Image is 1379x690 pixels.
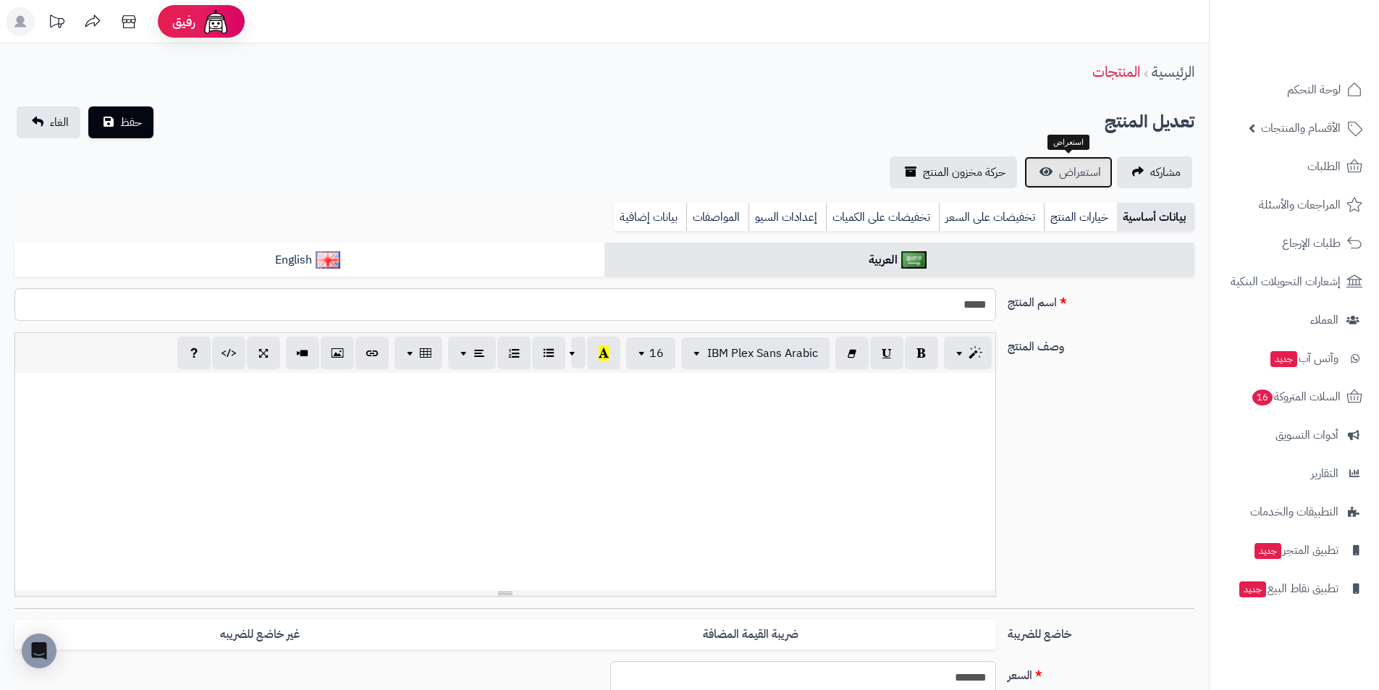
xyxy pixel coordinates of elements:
[1218,418,1370,453] a: أدوات التسويق
[1239,581,1266,597] span: جديد
[1002,288,1200,311] label: اسم المنتج
[604,243,1194,278] a: العربية
[686,203,748,232] a: المواصفات
[1218,188,1370,222] a: المراجعات والأسئلة
[649,345,664,362] span: 16
[614,203,686,232] a: بيانات إضافية
[120,114,142,131] span: حفظ
[1047,135,1089,151] div: استعراض
[1059,164,1101,181] span: استعراض
[1231,272,1341,292] span: إشعارات التحويلات البنكية
[1270,351,1297,367] span: جديد
[1307,156,1341,177] span: الطلبات
[1275,425,1338,445] span: أدوات التسويق
[1092,61,1140,83] a: المنتجات
[201,7,230,36] img: ai-face.png
[1044,203,1117,232] a: خيارات المنتج
[316,251,341,269] img: English
[1218,264,1370,299] a: إشعارات التحويلات البنكية
[748,203,826,232] a: إعدادات السيو
[1218,226,1370,261] a: طلبات الإرجاع
[1218,456,1370,491] a: التقارير
[172,13,195,30] span: رفيق
[1218,379,1370,414] a: السلات المتروكة16
[923,164,1005,181] span: حركة مخزون المنتج
[826,203,939,232] a: تخفيضات على الكميات
[1105,107,1194,137] h2: تعديل المنتج
[38,7,75,40] a: تحديثات المنصة
[1218,149,1370,184] a: الطلبات
[1251,387,1341,407] span: السلات المتروكة
[1218,495,1370,529] a: التطبيقات والخدمات
[1002,661,1200,684] label: السعر
[50,114,69,131] span: الغاء
[1002,332,1200,355] label: وصف المنتج
[1218,303,1370,337] a: العملاء
[1253,540,1338,560] span: تطبيق المتجر
[901,251,927,269] img: العربية
[1152,61,1194,83] a: الرئيسية
[1311,463,1338,484] span: التقارير
[681,337,830,369] button: IBM Plex Sans Arabic
[1150,164,1181,181] span: مشاركه
[1310,310,1338,330] span: العملاء
[1024,156,1113,188] a: استعراض
[1282,233,1341,253] span: طلبات الإرجاع
[1254,543,1281,559] span: جديد
[22,634,56,668] div: Open Intercom Messenger
[14,620,505,649] label: غير خاضع للضريبه
[17,106,80,138] a: الغاء
[1238,578,1338,599] span: تطبيق نقاط البيع
[1259,195,1341,215] span: المراجعات والأسئلة
[1261,118,1341,138] span: الأقسام والمنتجات
[1287,80,1341,100] span: لوحة التحكم
[890,156,1017,188] a: حركة مخزون المنتج
[1218,341,1370,376] a: وآتس آبجديد
[707,345,818,362] span: IBM Plex Sans Arabic
[505,620,996,649] label: ضريبة القيمة المضافة
[1117,156,1192,188] a: مشاركه
[1218,533,1370,568] a: تطبيق المتجرجديد
[1269,348,1338,369] span: وآتس آب
[1218,72,1370,107] a: لوحة التحكم
[1117,203,1194,232] a: بيانات أساسية
[939,203,1044,232] a: تخفيضات على السعر
[1250,502,1338,522] span: التطبيقات والخدمات
[1252,390,1273,405] span: 16
[626,337,675,369] button: 16
[14,243,604,278] a: English
[88,106,153,138] button: حفظ
[1218,571,1370,606] a: تطبيق نقاط البيعجديد
[1002,620,1200,643] label: خاضع للضريبة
